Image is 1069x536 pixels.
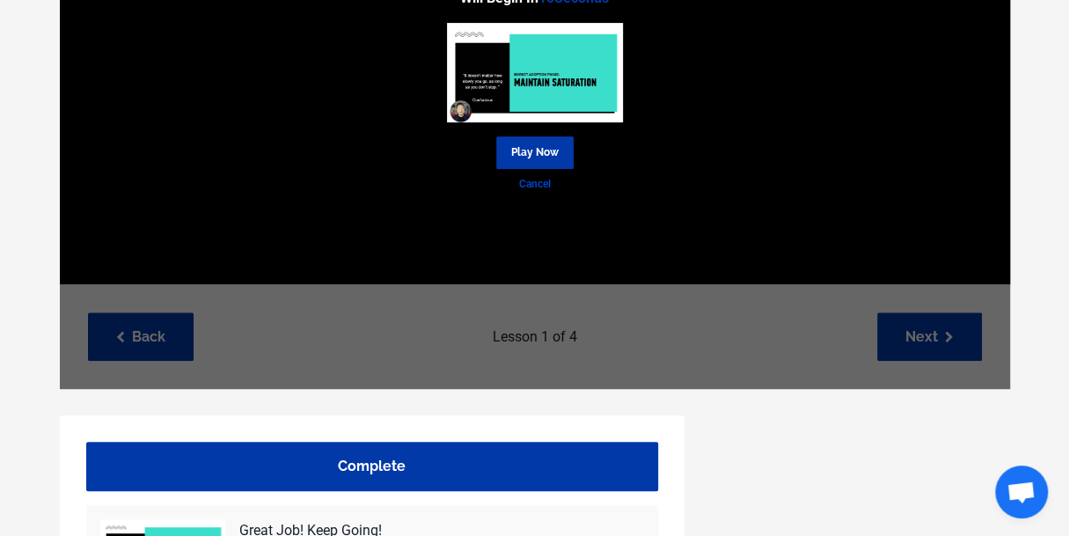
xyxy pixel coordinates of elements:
img: 14707912-7bea-4bd9-bb43-140e3d524021.jpg [447,23,623,122]
a: Cancel [60,176,1010,193]
a: Play Now [496,136,574,169]
a: Open chat [995,466,1048,518]
a: Complete [86,442,658,490]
